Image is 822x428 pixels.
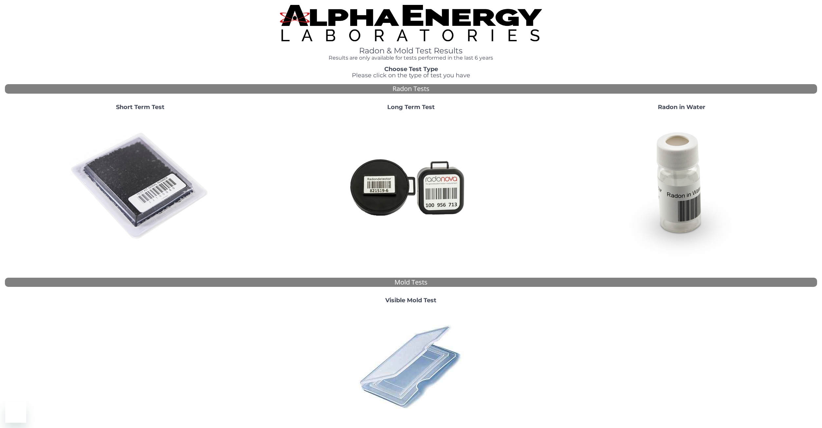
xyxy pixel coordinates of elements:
strong: Choose Test Type [384,65,438,73]
img: RadoninWater.jpg [611,116,752,257]
iframe: Button to launch messaging window [5,402,26,423]
strong: Visible Mold Test [385,297,436,304]
strong: Short Term Test [116,103,164,111]
div: Mold Tests [5,278,817,287]
img: Radtrak2vsRadtrak3.jpg [340,116,481,257]
span: Please click on the type of test you have [352,72,470,79]
h1: Radon & Mold Test Results [249,47,574,55]
div: Radon Tests [5,84,817,94]
img: ShortTerm.jpg [70,116,211,257]
img: TightCrop.jpg [280,5,542,41]
strong: Long Term Test [387,103,435,111]
img: PI42764010.jpg [354,309,468,424]
strong: Radon in Water [658,103,705,111]
h4: Results are only available for tests performed in the last 6 years [249,55,574,61]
